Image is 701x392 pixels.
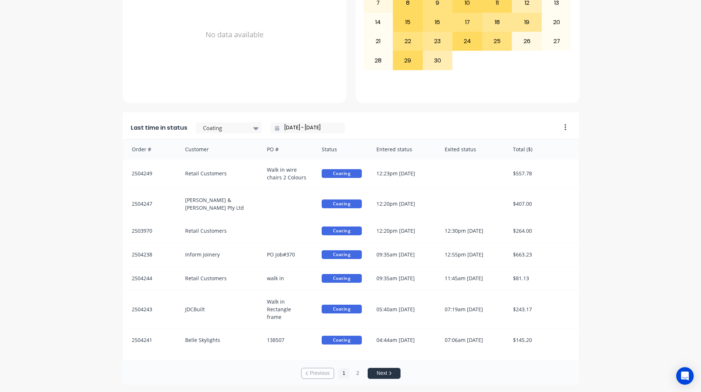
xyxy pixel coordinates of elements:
[338,368,349,379] button: 1
[260,328,314,352] div: 138507
[123,189,178,219] div: 2504247
[178,189,260,219] div: [PERSON_NAME] & [PERSON_NAME] Pty Ltd
[512,32,541,50] div: 26
[314,140,369,159] div: Status
[423,32,452,50] div: 23
[260,140,314,159] div: PO #
[364,13,393,31] div: 14
[123,267,178,290] div: 2504244
[368,368,401,379] button: Next
[123,140,178,159] div: Order #
[542,13,571,31] div: 20
[322,199,362,208] span: Coating
[364,51,393,69] div: 28
[178,219,260,243] div: Retail Customers
[178,159,260,189] div: Retail Customers
[676,367,694,385] div: Open Intercom Messenger
[506,290,579,328] div: $243.17
[369,328,437,352] div: 04:44am [DATE]
[123,328,178,352] div: 2504241
[260,267,314,290] div: walk in
[437,140,506,159] div: Exited status
[369,189,437,219] div: 12:20pm [DATE]
[369,140,437,159] div: Entered status
[506,352,579,374] div: $3,164.50
[279,122,342,133] input: Filter by date
[393,51,422,69] div: 29
[123,243,178,266] div: 2504238
[483,13,512,31] div: 18
[453,13,482,31] div: 17
[512,13,541,31] div: 19
[322,305,362,313] span: Coating
[123,219,178,243] div: 2503970
[260,290,314,328] div: Walk in Rectangle frame
[437,243,506,266] div: 12:55pm [DATE]
[322,336,362,345] span: Coating
[123,159,178,189] div: 2504249
[483,32,512,50] div: 25
[393,13,422,31] div: 15
[322,227,362,235] span: Coating
[178,328,260,352] div: Belle Skylights
[322,169,362,178] span: Coating
[369,219,437,243] div: 12:20pm [DATE]
[506,140,579,159] div: Total ($)
[369,243,437,266] div: 09:35am [DATE]
[506,243,579,266] div: $663.23
[178,243,260,266] div: Inform Joinery
[301,368,334,379] button: Previous
[542,32,571,50] div: 27
[123,290,178,328] div: 2504243
[178,267,260,290] div: Retail Customers
[506,328,579,352] div: $145.20
[506,267,579,290] div: $81.13
[322,250,362,259] span: Coating
[364,32,393,50] div: 21
[437,219,506,243] div: 12:30pm [DATE]
[423,13,452,31] div: 16
[322,274,362,283] span: Coating
[423,51,452,69] div: 30
[260,159,314,189] div: Walk in wire chairs 2 Colours
[369,267,437,290] div: 09:35am [DATE]
[506,159,579,189] div: $557.78
[178,140,260,159] div: Customer
[506,219,579,243] div: $264.00
[393,32,422,50] div: 22
[178,290,260,328] div: JDCBuilt
[437,290,506,328] div: 07:19am [DATE]
[437,267,506,290] div: 11:45am [DATE]
[369,159,437,189] div: 12:23pm [DATE]
[131,123,187,132] span: Last time in status
[369,290,437,328] div: 05:40am [DATE]
[260,243,314,266] div: PO Job#370
[453,32,482,50] div: 24
[506,189,579,219] div: $407.00
[437,328,506,352] div: 07:06am [DATE]
[352,368,363,379] button: 2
